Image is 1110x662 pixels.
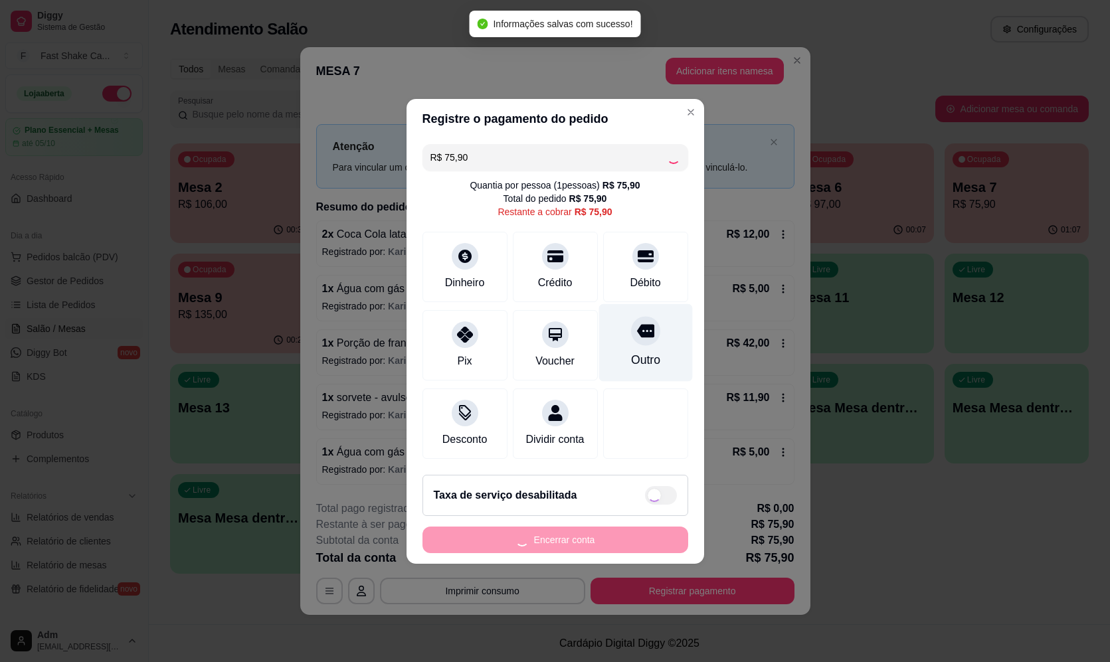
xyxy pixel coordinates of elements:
[535,353,575,369] div: Voucher
[407,99,704,139] header: Registre o pagamento do pedido
[602,179,640,192] div: R$ 75,90
[457,353,472,369] div: Pix
[498,205,612,218] div: Restante a cobrar
[538,275,573,291] div: Crédito
[477,19,488,29] span: check-circle
[630,351,660,369] div: Outro
[430,144,667,171] input: Ex.: hambúrguer de cordeiro
[445,275,485,291] div: Dinheiro
[525,432,584,448] div: Dividir conta
[442,432,488,448] div: Desconto
[667,151,680,164] div: Loading
[680,102,701,123] button: Close
[434,487,577,503] h2: Taxa de serviço desabilitada
[575,205,612,218] div: R$ 75,90
[569,192,607,205] div: R$ 75,90
[630,275,660,291] div: Débito
[470,179,640,192] div: Quantia por pessoa ( 1 pessoas)
[493,19,632,29] span: Informações salvas com sucesso!
[504,192,607,205] div: Total do pedido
